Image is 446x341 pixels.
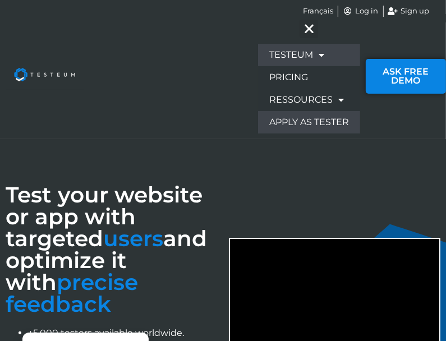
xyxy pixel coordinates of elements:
a: Log in [343,6,379,17]
div: Menu Toggle [300,20,318,38]
a: Ressources [258,89,360,111]
a: Pricing [258,66,360,89]
a: Testeum [258,44,360,66]
img: Testeum Logo - Application crowdtesting platform [6,59,84,90]
span: Sign up [398,6,429,17]
span: Log in [353,6,379,17]
span: users [103,225,163,252]
a: Français [303,6,333,17]
a: Sign up [388,6,430,17]
a: Apply as tester [258,111,360,133]
li: +5,000 testers available worldwide. [28,326,218,340]
span: ASK FREE DEMO [383,67,429,85]
a: ASK FREE DEMO [366,59,446,94]
font: precise feedback [6,269,138,317]
h3: Test your website or app with targeted and optimize it with [6,184,218,315]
